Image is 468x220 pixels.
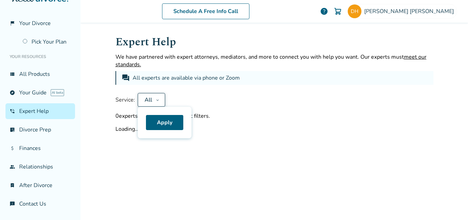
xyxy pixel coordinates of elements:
a: attach_moneyFinances [5,140,75,156]
img: Cart [334,7,342,15]
span: AI beta [51,89,64,96]
div: 0 experts available with current filters. [115,112,433,120]
img: desiree.howard@hellodivorce.com [348,4,361,18]
span: bookmark_check [10,183,15,188]
span: chat_info [10,201,15,207]
a: exploreYour GuideAI beta [5,85,75,101]
span: Your Divorce [19,20,51,27]
a: help [320,7,328,15]
a: chat_infoContact Us [5,196,75,212]
div: All [144,96,153,104]
span: meet our standards. [115,53,427,68]
span: phone_in_talk [10,108,15,114]
button: All [138,93,165,107]
p: We have partnered with expert attorneys, mediators, and more to connect you with help you want. O... [115,53,433,68]
span: explore [10,90,15,95]
span: flag_2 [10,21,15,26]
button: Apply [146,115,183,130]
span: list_alt_check [10,127,15,132]
span: Service: [115,96,135,104]
a: list_alt_checkDivorce Prep [5,122,75,138]
iframe: Chat Widget [434,187,468,220]
span: attach_money [10,146,15,151]
a: groupRelationships [5,159,75,175]
h1: Expert Help [115,34,433,50]
div: All experts are available via phone or Zoom [133,74,241,82]
a: phone_in_talkExpert Help [5,103,75,119]
span: view_list [10,71,15,77]
span: [PERSON_NAME] [PERSON_NAME] [364,8,457,15]
li: Your Resources [5,50,75,63]
span: forum [122,74,130,82]
div: Loading... [115,125,433,133]
a: Pick Your Plan [19,34,75,50]
span: group [10,164,15,170]
a: bookmark_checkAfter Divorce [5,177,75,193]
a: Schedule A Free Info Call [162,3,249,19]
a: view_listAll Products [5,66,75,82]
a: flag_2Your Divorce [5,15,75,31]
